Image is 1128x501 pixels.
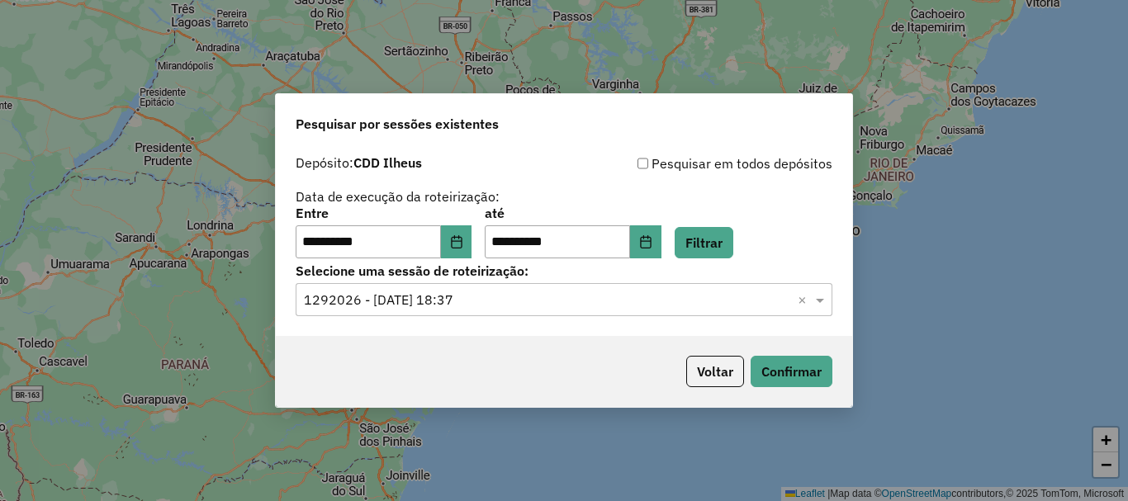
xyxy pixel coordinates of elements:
[441,225,472,258] button: Choose Date
[485,203,661,223] label: até
[296,203,472,223] label: Entre
[564,154,832,173] div: Pesquisar em todos depósitos
[296,153,422,173] label: Depósito:
[675,227,733,258] button: Filtrar
[296,114,499,134] span: Pesquisar por sessões existentes
[353,154,422,171] strong: CDD Ilheus
[630,225,661,258] button: Choose Date
[686,356,744,387] button: Voltar
[798,290,812,310] span: Clear all
[751,356,832,387] button: Confirmar
[296,261,832,281] label: Selecione uma sessão de roteirização:
[296,187,500,206] label: Data de execução da roteirização:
